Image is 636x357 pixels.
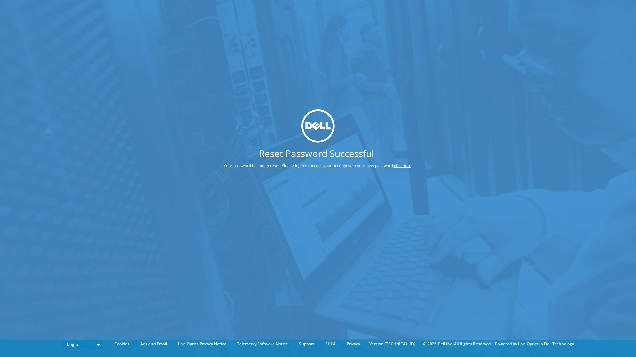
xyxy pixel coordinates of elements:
[342,340,365,348] a: Privacy
[135,340,172,348] a: Ads and Email
[366,340,419,348] li: Version [TECHNICAL_ID]
[495,340,574,348] li: Powered by Live Optics, a Dell Technology
[173,340,231,348] a: Live Optics Privacy Notice
[109,340,134,348] a: Cookies
[320,340,341,348] a: EULA
[199,149,434,158] h1: Reset Password Successful
[294,340,319,348] a: Support
[232,340,293,348] a: Telemetry Software Notice
[301,109,335,142] img: dell_svg_logo.svg
[420,340,494,348] li: © 2025 Dell Inc. All Rights Reserved
[394,163,411,168] a: click here
[199,162,437,169] p: Your password has been reset. Please login to access your account with your new password, .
